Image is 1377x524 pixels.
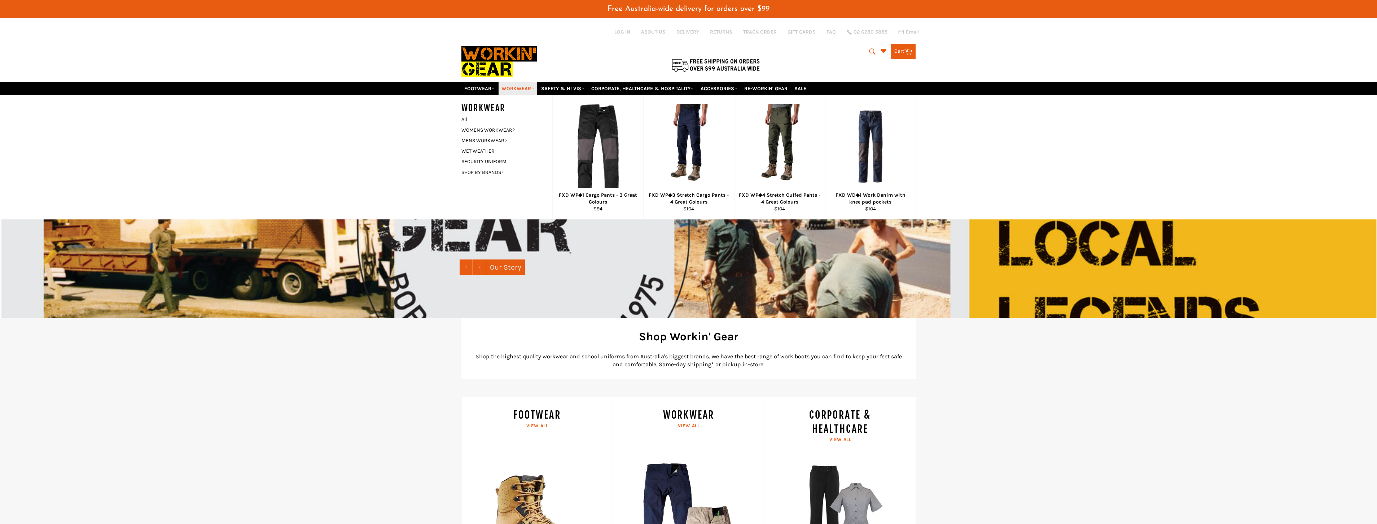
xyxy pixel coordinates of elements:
a: ABOUT US [641,29,666,35]
a: GIFT CARDS [788,29,816,35]
a: SECURITY UNIFORM [458,156,545,167]
img: FXD WD◆1 Work Denim with knee pad pockets - Workin' Gear [834,110,907,183]
a: TRACK ORDER [743,29,777,35]
a: CORPORATE, HEALTHCARE & HOSPITALITY [588,82,697,95]
div: $94 [557,205,639,212]
span: Email [906,30,920,35]
div: FXD WP◆4 Stretch Cuffed Pants - 4 Great Colours [739,192,820,206]
a: All [458,114,552,125]
a: FXD WD◆1 Work Denim with knee pad pockets - Workin' Gear FXD WD◆1 Work Denim with knee pad pocket... [825,95,916,219]
h2: Shop Workin' Gear [472,329,905,344]
h5: WORKWEAR [461,102,552,114]
img: Workin Gear leaders in Workwear, Safety Boots, PPE, Uniforms. Australia's No.1 in Workwear [461,41,537,82]
a: Cart [891,44,916,59]
img: FXD WP◆4 Stretch Cuffed Pants - 4 Great Colours - Workin' Gear [751,104,808,189]
a: FAQ [826,29,836,35]
a: FXD WP◆4 Stretch Cuffed Pants - 4 Great Colours - Workin' Gear FXD WP◆4 Stretch Cuffed Pants - 4 ... [734,95,825,219]
a: WORKWEAR [499,82,537,95]
a: SAFETY & HI VIS [538,82,587,95]
a: RETURNS [710,29,732,35]
div: $104 [830,205,911,212]
a: FXD WP◆3 Stretch Cargo Pants - 4 Great Colours - Workin' Gear FXD WP◆3 Stretch Cargo Pants - 4 Gr... [643,95,734,219]
img: FXD WP◆1 Cargo Pants - 4 Great Colours - Workin' Gear [575,104,620,189]
div: FXD WP◆1 Cargo Pants - 3 Great Colours [557,192,639,206]
a: DELIVERY [676,29,699,35]
a: 02 6280 5885 [847,30,887,35]
div: $104 [739,205,820,212]
a: SALE [791,82,809,95]
a: FXD WP◆1 Cargo Pants - 4 Great Colours - Workin' Gear FXD WP◆1 Cargo Pants - 3 Great Colours $94 [552,95,643,219]
img: FXD WP◆3 Stretch Cargo Pants - 4 Great Colours - Workin' Gear [661,104,717,189]
div: FXD WD◆1 Work Denim with knee pad pockets [830,192,911,206]
a: Our Story [486,259,525,275]
img: Flat $9.95 shipping Australia wide [671,57,761,73]
a: MENS WORKWEAR [458,135,545,146]
a: Log in [614,29,630,35]
a: WET WEATHER [458,146,545,156]
a: FOOTWEAR [461,82,497,95]
div: $104 [648,205,729,212]
p: Shop the highest quality workwear and school uniforms from Australia's biggest brands. We have th... [472,353,905,368]
div: FXD WP◆3 Stretch Cargo Pants - 4 Great Colours [648,192,729,206]
a: Email [898,29,920,35]
a: WOMENS WORKWEAR [458,125,545,135]
span: Free Australia-wide delivery for orders over $99 [608,5,769,13]
a: RE-WORKIN' GEAR [741,82,790,95]
a: SHOP BY BRANDS [458,167,545,178]
a: ACCESSORIES [698,82,740,95]
span: 02 6280 5885 [854,30,887,35]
